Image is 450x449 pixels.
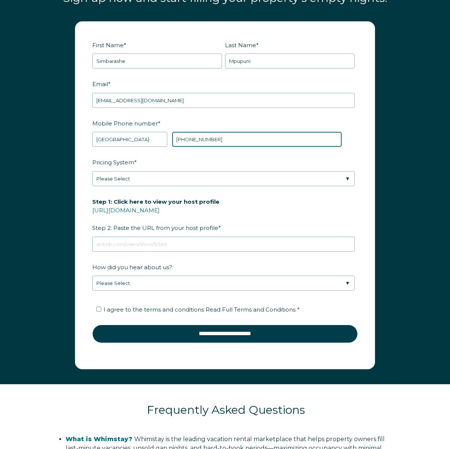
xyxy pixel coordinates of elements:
[103,306,300,313] span: I agree to the terms and conditions
[92,237,355,252] input: airbnb.com/users/show/12345
[205,306,295,313] span: Read Full Terms and Conditions
[92,261,172,273] span: How did you hear about us?
[147,403,305,417] span: Frequently Asked Questions
[92,207,160,214] a: [URL][DOMAIN_NAME]
[204,306,297,313] a: Read Full Terms and Conditions
[92,157,134,168] span: Pricing System
[92,78,108,90] span: Email
[92,118,158,129] span: Mobile Phone number
[66,436,132,443] span: What is Whimstay?
[92,196,219,207] span: Step 1: Click here to view your host profile
[92,39,124,51] span: First Name
[96,307,101,312] input: I agree to the terms and conditions Read Full Terms and Conditions *
[225,39,256,51] span: Last Name
[92,196,219,234] span: Step 2: Paste the URL from your host profile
